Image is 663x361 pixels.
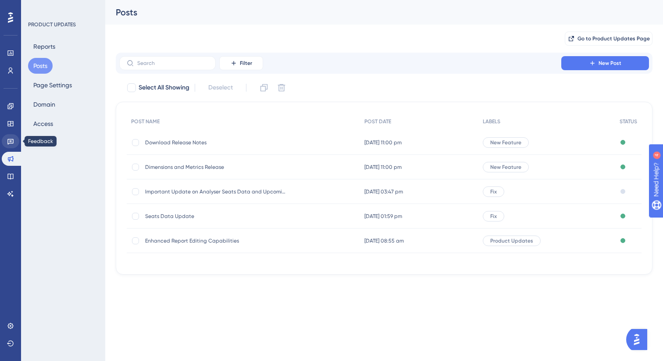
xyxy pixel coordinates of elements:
div: 4 [61,4,64,11]
button: Domain [28,97,61,112]
span: Fix [490,188,497,195]
button: Deselect [200,80,241,96]
input: Search [137,60,208,66]
span: Download Release Notes [145,139,285,146]
iframe: UserGuiding AI Assistant Launcher [626,326,652,353]
button: Access [28,116,58,132]
span: POST DATE [364,118,391,125]
button: Page Settings [28,77,77,93]
button: Go to Product Updates Page [565,32,652,46]
span: Important Update on Analyser Seats Data and Upcoming Schedules Delivery Disruption [145,188,285,195]
span: Select All Showing [139,82,189,93]
span: [DATE] 11:00 pm [364,164,402,171]
span: Deselect [208,82,233,93]
span: [DATE] 08:55 am [364,237,404,244]
span: LABELS [483,118,500,125]
span: New Feature [490,164,521,171]
span: [DATE] 03:47 pm [364,188,403,195]
span: Seats Data Update [145,213,285,220]
span: New Post [599,60,621,67]
span: STATUS [620,118,637,125]
button: Posts [28,58,53,74]
span: New Feature [490,139,521,146]
span: Product Updates [490,237,533,244]
span: Fix [490,213,497,220]
button: Reports [28,39,61,54]
span: Enhanced Report Editing Capabilities [145,237,285,244]
span: [DATE] 01:59 pm [364,213,402,220]
span: Need Help? [21,2,55,13]
span: Filter [240,60,252,67]
span: Dimensions and Metrics Release [145,164,285,171]
span: Go to Product Updates Page [577,35,650,42]
span: [DATE] 11:00 pm [364,139,402,146]
button: New Post [561,56,649,70]
button: Filter [219,56,263,70]
div: PRODUCT UPDATES [28,21,76,28]
div: Posts [116,6,631,18]
span: POST NAME [131,118,160,125]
